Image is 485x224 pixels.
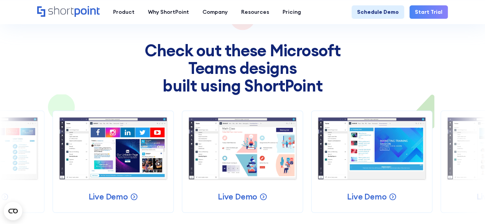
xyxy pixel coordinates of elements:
[241,8,269,16] div: Resources
[202,8,228,16] div: Company
[89,191,128,202] p: Live Demo
[234,5,276,19] a: Resources
[276,5,307,19] a: Pricing
[347,135,485,224] iframe: Chat Widget
[187,116,297,181] img: School
[142,77,343,95] span: built using ShortPoint
[106,5,141,19] a: Product
[196,5,234,19] a: Company
[218,191,257,202] p: Live Demo
[409,5,448,19] a: Start Trial
[37,6,100,18] a: Home
[142,42,343,77] span: Check out these Microsoft Teams designs
[113,8,135,16] div: Product
[4,202,22,220] button: Open CMP widget
[317,116,427,181] img: Announcement
[352,5,404,19] a: Schedule Demo
[182,111,303,213] a: SchoolLive Demo
[58,116,168,181] img: Social
[141,5,196,19] a: Why ShortPoint
[283,8,301,16] div: Pricing
[148,8,189,16] div: Why ShortPoint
